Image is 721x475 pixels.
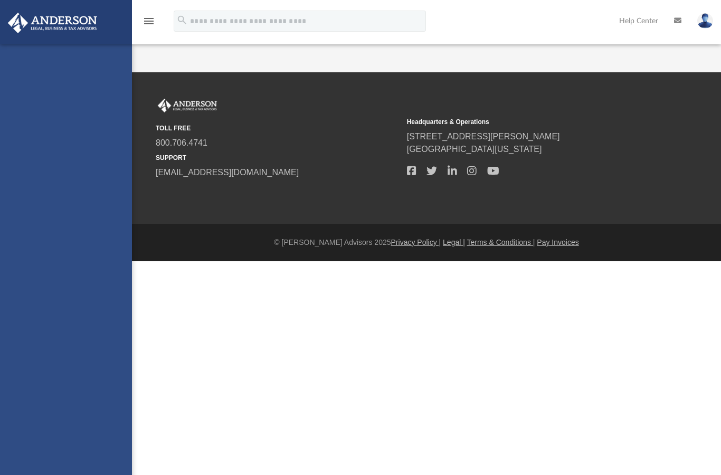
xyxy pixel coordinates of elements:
img: Anderson Advisors Platinum Portal [5,13,100,33]
a: [GEOGRAPHIC_DATA][US_STATE] [407,145,542,154]
i: menu [143,15,155,27]
a: Legal | [443,238,465,246]
i: search [176,14,188,26]
small: SUPPORT [156,153,400,163]
a: [EMAIL_ADDRESS][DOMAIN_NAME] [156,168,299,177]
a: Privacy Policy | [391,238,441,246]
a: [STREET_ADDRESS][PERSON_NAME] [407,132,560,141]
a: Terms & Conditions | [467,238,535,246]
a: 800.706.4741 [156,138,207,147]
a: menu [143,20,155,27]
div: © [PERSON_NAME] Advisors 2025 [132,237,721,248]
small: TOLL FREE [156,123,400,133]
img: Anderson Advisors Platinum Portal [156,99,219,112]
a: Pay Invoices [537,238,578,246]
img: User Pic [697,13,713,28]
small: Headquarters & Operations [407,117,651,127]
